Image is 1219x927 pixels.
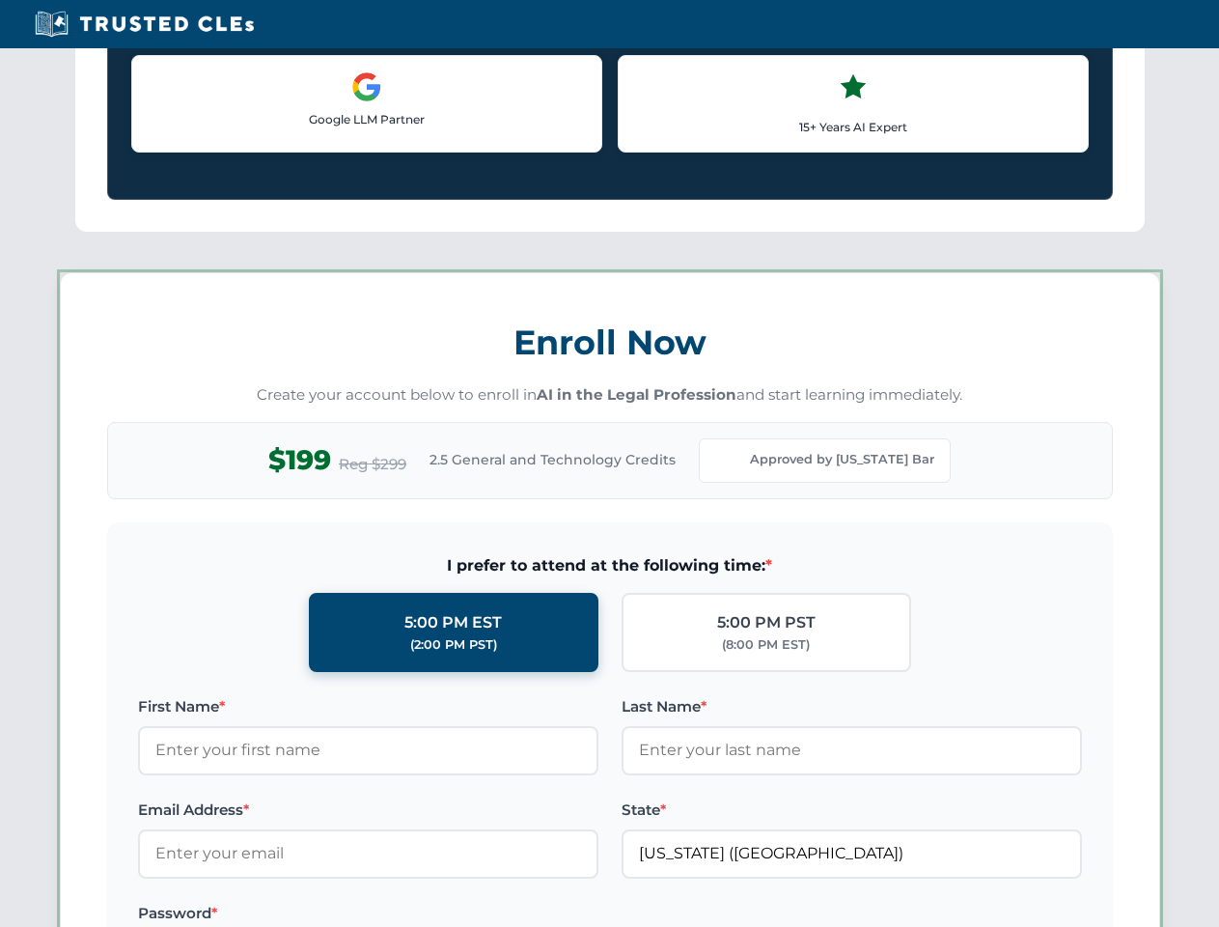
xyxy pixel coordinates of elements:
[138,799,598,822] label: Email Address
[429,449,676,470] span: 2.5 General and Technology Credits
[622,726,1082,774] input: Enter your last name
[622,829,1082,878] input: Florida (FL)
[537,385,736,404] strong: AI in the Legal Profession
[138,695,598,718] label: First Name
[339,453,406,476] span: Reg $299
[410,635,497,655] div: (2:00 PM PST)
[138,829,598,878] input: Enter your email
[404,610,502,635] div: 5:00 PM EST
[138,553,1082,578] span: I prefer to attend at the following time:
[107,312,1113,373] h3: Enroll Now
[715,447,742,474] img: Florida Bar
[722,635,810,655] div: (8:00 PM EST)
[622,695,1082,718] label: Last Name
[717,610,816,635] div: 5:00 PM PST
[138,902,598,925] label: Password
[138,726,598,774] input: Enter your first name
[29,10,260,39] img: Trusted CLEs
[750,450,934,469] span: Approved by [US_STATE] Bar
[148,110,586,128] p: Google LLM Partner
[622,799,1082,822] label: State
[107,384,1113,407] p: Create your account below to enroll in and start learning immediately.
[634,118,1072,136] p: 15+ Years AI Expert
[351,71,382,102] img: Google
[268,438,331,482] span: $199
